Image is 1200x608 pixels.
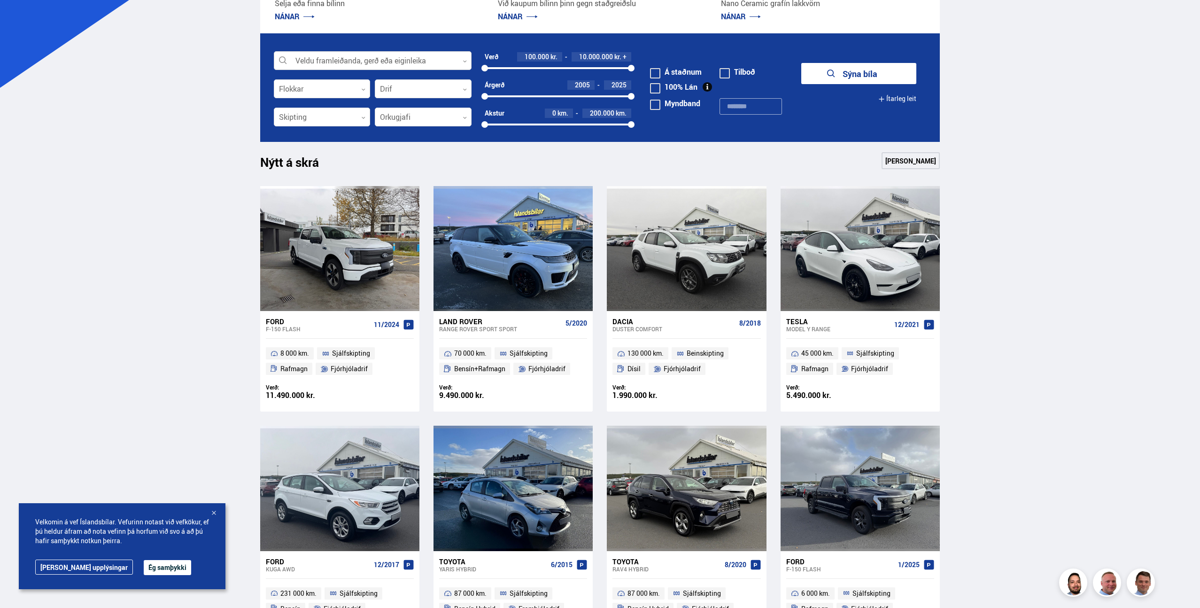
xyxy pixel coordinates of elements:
div: Akstur [485,109,504,117]
div: Verð: [786,384,860,391]
span: 87 000 km. [454,588,487,599]
span: Sjálfskipting [683,588,721,599]
a: [PERSON_NAME] [882,152,940,169]
span: Fjórhjóladrif [851,363,888,374]
a: [PERSON_NAME] upplýsingar [35,560,133,575]
label: Á staðnum [650,68,702,76]
span: kr. [550,53,557,61]
div: 1.990.000 kr. [612,391,687,399]
a: Land Rover Range Rover Sport SPORT 5/2020 70 000 km. Sjálfskipting Bensín+Rafmagn Fjórhjóladrif V... [434,311,593,412]
span: Dísil [627,363,641,374]
div: Land Rover [439,317,562,326]
div: Yaris HYBRID [439,566,547,572]
span: Sjálfskipting [340,588,378,599]
div: RAV4 HYBRID [612,566,720,572]
span: Rafmagn [801,363,828,374]
span: 10.000.000 [579,52,613,61]
span: Sjálfskipting [852,588,890,599]
div: Model Y RANGE [786,326,890,332]
img: FbJEzSuNWCJXmdc-.webp [1128,570,1156,598]
span: Fjórhjóladrif [664,363,701,374]
span: 12/2021 [894,321,920,328]
span: 231 000 km. [280,588,317,599]
span: Sjálfskipting [510,348,548,359]
span: km. [557,109,568,117]
span: Rafmagn [280,363,308,374]
span: 8/2018 [739,320,761,327]
span: + [623,53,627,61]
div: Range Rover Sport SPORT [439,326,562,332]
h1: Nýtt á skrá [260,155,335,175]
div: Dacia [612,317,735,326]
div: 9.490.000 kr. [439,391,513,399]
div: Verð [485,53,498,61]
div: Kuga AWD [266,566,370,572]
div: Tesla [786,317,890,326]
div: Ford [786,557,894,566]
div: Verð: [266,384,340,391]
a: Tesla Model Y RANGE 12/2021 45 000 km. Sjálfskipting Rafmagn Fjórhjóladrif Verð: 5.490.000 kr. [781,311,940,412]
span: 70 000 km. [454,348,487,359]
div: Árgerð [485,81,504,89]
img: nhp88E3Fdnt1Opn2.png [1061,570,1089,598]
button: Ítarleg leit [878,88,916,109]
a: NÁNAR [498,11,538,22]
span: km. [616,109,627,117]
button: Sýna bíla [801,63,916,84]
button: Opna LiveChat spjallviðmót [8,4,36,32]
div: 11.490.000 kr. [266,391,340,399]
span: 6/2015 [551,561,573,569]
div: Ford [266,317,370,326]
span: 11/2024 [374,321,399,328]
span: 45 000 km. [801,348,834,359]
img: siFngHWaQ9KaOqBr.png [1094,570,1123,598]
div: F-150 FLASH [786,566,894,572]
button: Ég samþykki [144,560,191,575]
div: Duster COMFORT [612,326,735,332]
span: 2025 [612,80,627,89]
div: F-150 FLASH [266,326,370,332]
span: Fjórhjóladrif [528,363,565,374]
label: Tilboð [720,68,755,76]
span: Fjórhjóladrif [331,363,368,374]
span: 1/2025 [898,561,920,569]
a: Dacia Duster COMFORT 8/2018 130 000 km. Beinskipting Dísil Fjórhjóladrif Verð: 1.990.000 kr. [607,311,766,412]
div: Toyota [439,557,547,566]
span: Sjálfskipting [332,348,370,359]
div: 5.490.000 kr. [786,391,860,399]
span: 130 000 km. [627,348,664,359]
label: 100% Lán [650,83,697,91]
span: Velkomin á vef Íslandsbílar. Vefurinn notast við vefkökur, ef þú heldur áfram að nota vefinn þá h... [35,517,209,546]
span: 87 000 km. [627,588,660,599]
span: 2005 [575,80,590,89]
span: Sjálfskipting [510,588,548,599]
span: 6 000 km. [801,588,830,599]
div: Ford [266,557,370,566]
div: Verð: [439,384,513,391]
div: Toyota [612,557,720,566]
span: 8 000 km. [280,348,309,359]
label: Myndband [650,100,700,107]
a: NÁNAR [721,11,761,22]
span: 8/2020 [725,561,746,569]
span: 12/2017 [374,561,399,569]
span: 200.000 [590,109,614,117]
span: 0 [552,109,556,117]
span: kr. [614,53,621,61]
span: 5/2020 [565,320,587,327]
a: Ford F-150 FLASH 11/2024 8 000 km. Sjálfskipting Rafmagn Fjórhjóladrif Verð: 11.490.000 kr. [260,311,419,412]
span: 100.000 [525,52,549,61]
span: Sjálfskipting [856,348,894,359]
div: Verð: [612,384,687,391]
span: Beinskipting [687,348,724,359]
a: NÁNAR [275,11,315,22]
span: Bensín+Rafmagn [454,363,505,374]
